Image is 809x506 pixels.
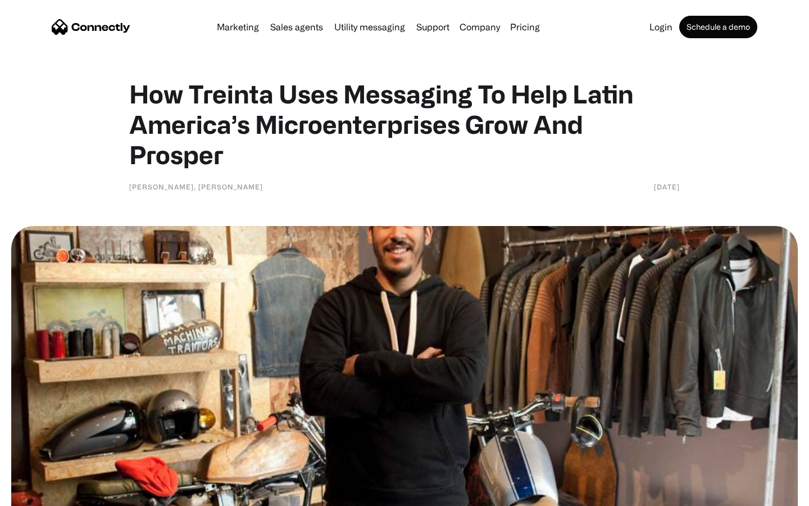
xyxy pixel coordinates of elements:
a: Schedule a demo [679,16,757,38]
a: Sales agents [266,22,328,31]
ul: Language list [22,486,67,502]
a: Pricing [506,22,544,31]
div: [DATE] [654,181,680,192]
aside: Language selected: English [11,486,67,502]
a: Utility messaging [330,22,410,31]
a: Login [645,22,677,31]
div: [PERSON_NAME], [PERSON_NAME] [129,181,263,192]
a: Support [412,22,454,31]
h1: How Treinta Uses Messaging To Help Latin America’s Microenterprises Grow And Prosper [129,79,680,170]
a: Marketing [212,22,263,31]
div: Company [460,19,500,35]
